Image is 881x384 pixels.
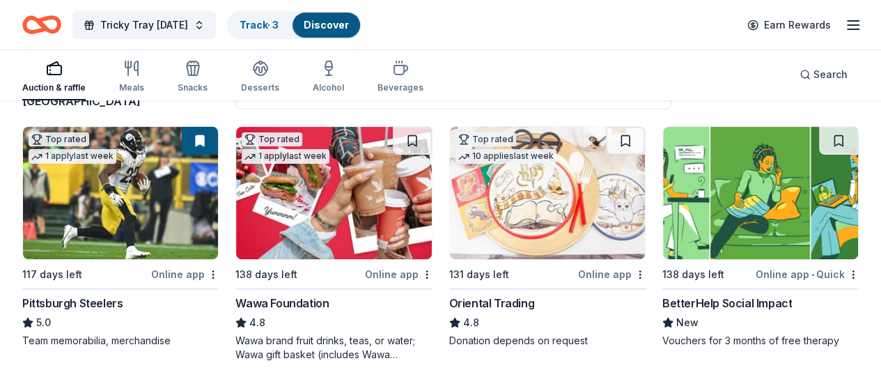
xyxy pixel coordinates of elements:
[119,82,144,93] div: Meals
[739,13,839,38] a: Earn Rewards
[236,127,431,259] img: Image for Wawa Foundation
[36,314,51,331] span: 5.0
[377,82,423,93] div: Beverages
[811,269,814,280] span: •
[662,295,792,312] div: BetterHelp Social Impact
[178,54,208,100] button: Snacks
[22,82,86,93] div: Auction & raffle
[788,61,859,89] button: Search
[313,54,344,100] button: Alcohol
[377,54,423,100] button: Beverages
[235,126,432,362] a: Image for Wawa FoundationTop rated1 applylast week138 days leftOnline appWawa Foundation4.8Wawa b...
[119,54,144,100] button: Meals
[455,132,516,146] div: Top rated
[249,314,265,331] span: 4.8
[242,132,302,146] div: Top rated
[100,17,188,33] span: Tricky Tray [DATE]
[463,314,479,331] span: 4.8
[663,127,858,259] img: Image for BetterHelp Social Impact
[449,334,646,348] div: Donation depends on request
[756,266,859,283] div: Online app Quick
[449,266,509,283] div: 131 days left
[578,266,646,283] div: Online app
[241,54,279,100] button: Desserts
[235,295,329,312] div: Wawa Foundation
[450,127,645,259] img: Image for Oriental Trading
[235,266,297,283] div: 138 days left
[304,19,349,31] a: Discover
[813,66,848,83] span: Search
[29,149,116,164] div: 1 apply last week
[662,266,724,283] div: 138 days left
[22,126,219,348] a: Image for Pittsburgh SteelersTop rated1 applylast week117 days leftOnline appPittsburgh Steelers5...
[313,82,344,93] div: Alcohol
[22,54,86,100] button: Auction & raffle
[676,314,699,331] span: New
[22,266,82,283] div: 117 days left
[449,126,646,348] a: Image for Oriental TradingTop rated10 applieslast week131 days leftOnline appOriental Trading4.8D...
[455,149,556,164] div: 10 applies last week
[29,132,89,146] div: Top rated
[22,334,219,348] div: Team memorabilia, merchandise
[235,334,432,362] div: Wawa brand fruit drinks, teas, or water; Wawa gift basket (includes Wawa products and coupons)
[22,295,123,312] div: Pittsburgh Steelers
[178,82,208,93] div: Snacks
[22,8,61,41] a: Home
[227,11,361,39] button: Track· 3Discover
[365,266,432,283] div: Online app
[662,126,859,348] a: Image for BetterHelp Social Impact138 days leftOnline app•QuickBetterHelp Social ImpactNewVoucher...
[151,266,219,283] div: Online app
[72,11,216,39] button: Tricky Tray [DATE]
[449,295,535,312] div: Oriental Trading
[23,127,218,259] img: Image for Pittsburgh Steelers
[662,334,859,348] div: Vouchers for 3 months of free therapy
[240,19,279,31] a: Track· 3
[242,149,329,164] div: 1 apply last week
[241,82,279,93] div: Desserts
